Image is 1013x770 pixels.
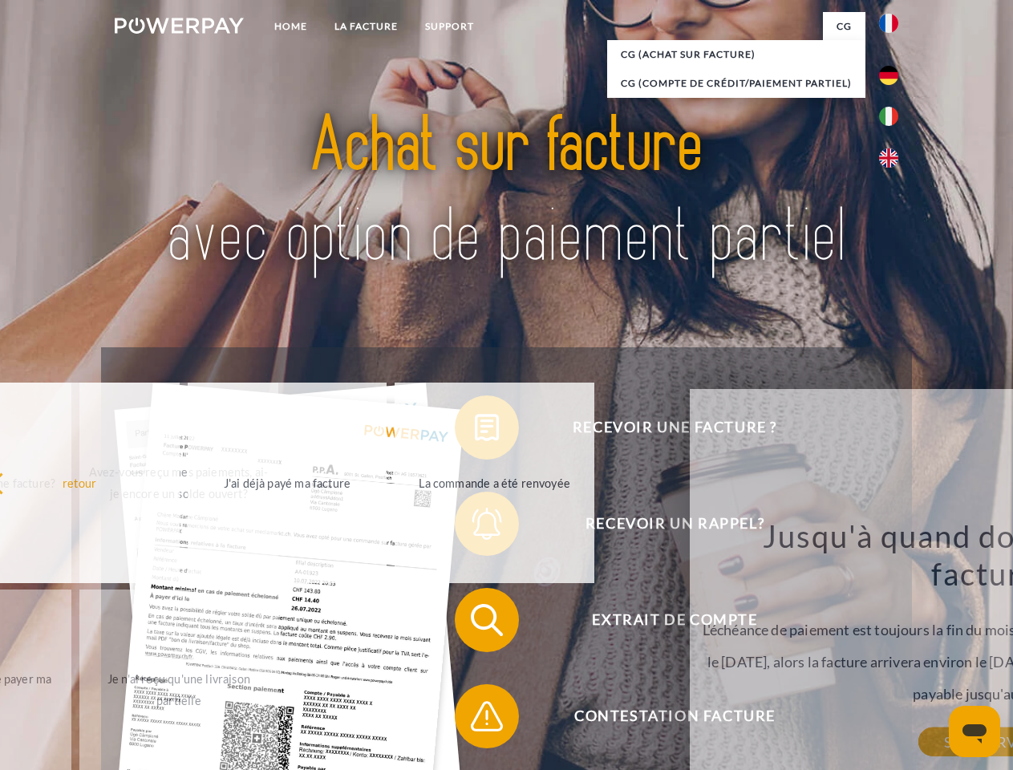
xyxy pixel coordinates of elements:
img: fr [879,14,898,33]
a: CG (achat sur facture) [607,40,865,69]
iframe: Bouton de lancement de la fenêtre de messagerie [949,706,1000,757]
div: La commande a été renvoyée [404,472,585,493]
img: en [879,148,898,168]
div: J'ai déjà payé ma facture [197,472,378,493]
a: Home [261,12,321,41]
button: Recevoir un rappel? [455,492,872,556]
a: CG [823,12,865,41]
img: qb_search.svg [467,600,507,640]
img: title-powerpay_fr.svg [153,77,860,307]
a: Support [411,12,488,41]
img: it [879,107,898,126]
img: logo-powerpay-white.svg [115,18,244,34]
img: de [879,66,898,85]
a: LA FACTURE [321,12,411,41]
button: Recevoir une facture ? [455,395,872,460]
img: qb_warning.svg [467,696,507,736]
div: Je n'ai reçu qu'une livraison partielle [89,668,269,711]
a: CG (Compte de crédit/paiement partiel) [607,69,865,98]
button: Extrait de compte [455,588,872,652]
button: Contestation Facture [455,684,872,748]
